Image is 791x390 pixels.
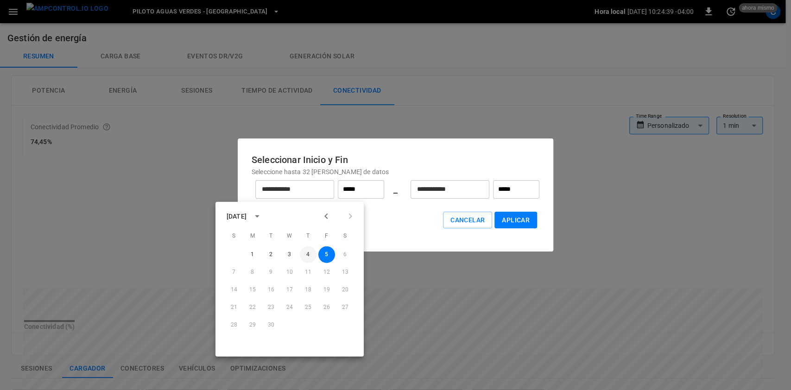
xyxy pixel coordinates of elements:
h6: Seleccionar Inicio y Fin [252,152,539,167]
button: 4 [300,246,316,263]
button: 3 [281,246,298,263]
h6: _ [393,182,398,197]
div: [DATE] [227,211,247,221]
button: 5 [318,246,335,263]
button: Cancelar [443,212,492,229]
span: Wednesday [281,227,298,245]
span: Sunday [226,227,242,245]
span: Friday [318,227,335,245]
button: 1 [244,246,261,263]
span: Saturday [337,227,354,245]
button: calendar view is open, switch to year view [249,208,265,224]
button: 2 [263,246,279,263]
span: Tuesday [263,227,279,245]
span: Monday [244,227,261,245]
button: Aplicar [494,212,537,229]
button: Previous month [318,208,334,224]
p: Seleccione hasta 32 [PERSON_NAME] de datos [252,167,539,176]
span: Thursday [300,227,316,245]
